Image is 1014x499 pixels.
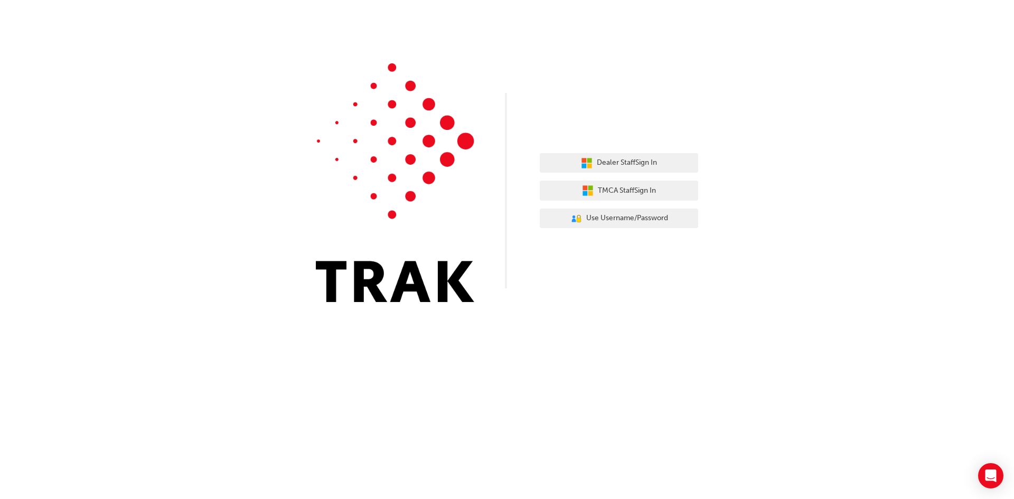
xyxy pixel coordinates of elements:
div: Open Intercom Messenger [978,463,1003,488]
span: Dealer Staff Sign In [597,157,657,169]
button: Use Username/Password [540,209,698,229]
span: Use Username/Password [586,212,668,224]
button: TMCA StaffSign In [540,181,698,201]
span: TMCA Staff Sign In [598,185,656,197]
button: Dealer StaffSign In [540,153,698,173]
img: Trak [316,63,474,302]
